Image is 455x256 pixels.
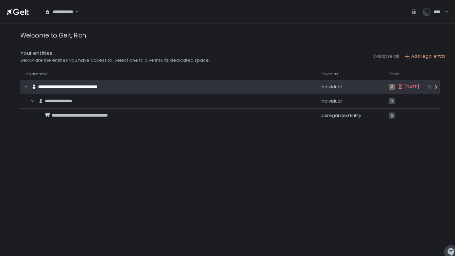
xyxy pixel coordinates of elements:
[20,49,210,57] div: Your entities
[404,84,419,90] span: [DATE]
[389,98,395,104] span: 0
[321,84,381,90] div: Individual
[389,72,399,77] span: To do
[41,4,79,19] div: Search for option
[321,98,381,104] div: Individual
[389,84,395,90] span: 2
[24,72,47,77] span: Legal name
[20,57,210,63] div: Below are the entities you have access to. Select one to dive into its dedicated space.
[321,72,338,77] span: Taxed as
[373,53,399,59] button: Collapse all
[389,112,395,119] span: 0
[404,53,445,59] button: Add legal entity
[20,31,86,40] div: Welcome to Gelt, Rich
[321,112,381,119] div: Disregarded Entity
